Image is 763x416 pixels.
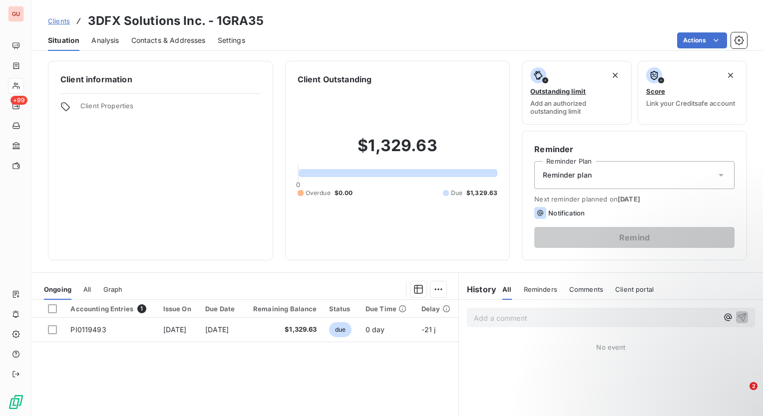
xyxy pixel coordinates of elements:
[646,87,665,95] span: Score
[366,325,385,334] span: 0 day
[750,382,758,390] span: 2
[163,325,187,334] span: [DATE]
[8,6,24,22] div: GU
[8,98,23,114] a: +99
[329,305,354,313] div: Status
[298,73,372,85] h6: Client Outstanding
[60,73,261,85] h6: Client information
[421,325,436,334] span: -21 j
[569,285,603,293] span: Comments
[530,87,586,95] span: Outstanding limit
[298,136,498,166] h2: $1,329.63
[44,285,71,293] span: Ongoing
[329,322,352,337] span: due
[459,283,496,295] h6: History
[548,209,585,217] span: Notification
[10,96,27,105] span: +99
[530,99,623,115] span: Add an authorized outstanding limit
[296,181,300,189] span: 0
[335,189,353,198] span: $0.00
[466,189,497,198] span: $1,329.63
[646,99,735,107] span: Link your Creditsafe account
[48,35,79,45] span: Situation
[306,189,331,198] span: Overdue
[638,61,747,125] button: ScoreLink your Creditsafe account
[137,304,146,313] span: 1
[677,32,727,48] button: Actions
[615,285,654,293] span: Client portal
[48,17,70,25] span: Clients
[451,189,462,198] span: Due
[534,227,735,248] button: Remind
[80,102,261,116] span: Client Properties
[543,170,592,180] span: Reminder plan
[618,195,640,203] span: [DATE]
[524,285,557,293] span: Reminders
[205,305,237,313] div: Due Date
[83,285,91,293] span: All
[48,16,70,26] a: Clients
[729,382,753,406] iframe: Intercom live chat
[8,394,24,410] img: Logo LeanPay
[502,285,511,293] span: All
[131,35,206,45] span: Contacts & Addresses
[563,319,763,389] iframe: Intercom notifications message
[163,305,194,313] div: Issue On
[366,305,409,313] div: Due Time
[249,325,317,335] span: $1,329.63
[218,35,245,45] span: Settings
[534,143,735,155] h6: Reminder
[522,61,631,125] button: Outstanding limitAdd an authorized outstanding limit
[103,285,123,293] span: Graph
[205,325,229,334] span: [DATE]
[70,304,151,313] div: Accounting Entries
[249,305,317,313] div: Remaining Balance
[534,195,735,203] span: Next reminder planned on
[70,325,106,334] span: PI0119493
[88,12,264,30] h3: 3DFX Solutions Inc. - 1GRA35
[91,35,119,45] span: Analysis
[421,305,452,313] div: Delay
